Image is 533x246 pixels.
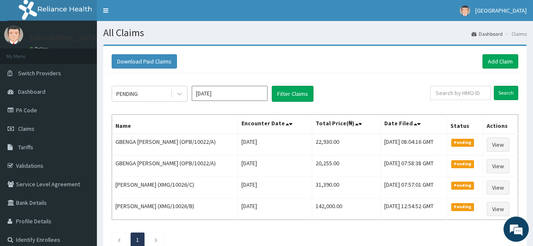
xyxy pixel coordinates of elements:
[112,198,238,220] td: [PERSON_NAME] (XMG/10026/B)
[494,86,518,100] input: Search
[451,182,474,189] span: Pending
[4,25,23,44] img: User Image
[238,156,312,177] td: [DATE]
[487,202,509,216] a: View
[112,54,177,69] button: Download Paid Claims
[312,115,380,134] th: Total Price(₦)
[192,86,268,101] input: Select Month and Year
[238,198,312,220] td: [DATE]
[103,27,527,38] h1: All Claims
[238,115,312,134] th: Encounter Date
[112,156,238,177] td: GBENGA [PERSON_NAME] (OPB/10022/A)
[238,134,312,156] td: [DATE]
[475,7,527,14] span: [GEOGRAPHIC_DATA]
[117,236,121,243] a: Previous page
[18,88,46,95] span: Dashboard
[238,177,312,198] td: [DATE]
[460,5,470,16] img: User Image
[29,46,50,52] a: Online
[272,86,313,102] button: Filter Claims
[18,125,35,132] span: Claims
[430,86,491,100] input: Search by HMO ID
[487,159,509,173] a: View
[380,177,447,198] td: [DATE] 07:57:01 GMT
[487,180,509,195] a: View
[116,90,138,98] div: PENDING
[380,156,447,177] td: [DATE] 07:58:38 GMT
[487,138,509,152] a: View
[483,115,518,134] th: Actions
[482,54,518,69] a: Add Claim
[136,236,139,243] a: Page 1 is your current page
[112,115,238,134] th: Name
[380,198,447,220] td: [DATE] 12:54:52 GMT
[451,203,474,211] span: Pending
[312,156,380,177] td: 20,255.00
[112,134,238,156] td: GBENGA [PERSON_NAME] (OPB/10022/A)
[451,160,474,168] span: Pending
[18,69,61,77] span: Switch Providers
[112,177,238,198] td: [PERSON_NAME] (XMG/10026/C)
[447,115,483,134] th: Status
[471,30,503,37] a: Dashboard
[18,143,33,151] span: Tariffs
[29,34,99,42] p: [GEOGRAPHIC_DATA]
[154,236,158,243] a: Next page
[451,139,474,146] span: Pending
[504,30,527,37] li: Claims
[312,134,380,156] td: 22,930.00
[312,198,380,220] td: 142,000.00
[380,134,447,156] td: [DATE] 08:04:16 GMT
[380,115,447,134] th: Date Filed
[312,177,380,198] td: 31,390.00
